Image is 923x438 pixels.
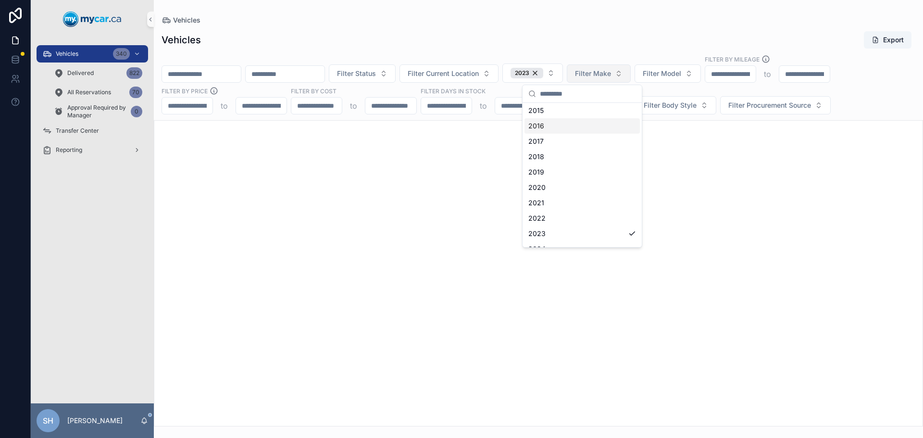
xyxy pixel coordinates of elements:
[523,103,642,247] div: Suggestions
[524,211,640,226] div: 2022
[31,38,154,171] div: scrollable content
[173,15,200,25] span: Vehicles
[705,55,760,63] label: Filter By Mileage
[43,415,53,426] span: SH
[37,122,148,139] a: Transfer Center
[48,103,148,120] a: Approval Required by Manager0
[524,103,640,118] div: 2015
[635,64,701,83] button: Select Button
[643,69,681,78] span: Filter Model
[502,63,563,83] button: Select Button
[524,164,640,180] div: 2019
[421,87,486,95] label: Filter Days In Stock
[728,100,811,110] span: Filter Procurement Source
[67,416,123,425] p: [PERSON_NAME]
[67,104,127,119] span: Approval Required by Manager
[162,87,208,95] label: FILTER BY PRICE
[636,96,716,114] button: Select Button
[524,195,640,211] div: 2021
[480,100,487,112] p: to
[37,45,148,63] a: Vehicles340
[764,68,771,80] p: to
[720,96,831,114] button: Select Button
[113,48,130,60] div: 340
[131,106,142,117] div: 0
[37,141,148,159] a: Reporting
[524,226,640,241] div: 2023
[524,118,640,134] div: 2016
[48,84,148,101] a: All Reservations70
[56,146,82,154] span: Reporting
[350,100,357,112] p: to
[129,87,142,98] div: 70
[575,69,611,78] span: Filter Make
[408,69,479,78] span: Filter Current Location
[524,149,640,164] div: 2018
[644,100,697,110] span: Filter Body Style
[511,68,543,78] div: 2023
[329,64,396,83] button: Select Button
[291,87,337,95] label: FILTER BY COST
[567,64,631,83] button: Select Button
[162,15,200,25] a: Vehicles
[67,69,94,77] span: Delivered
[524,241,640,257] div: 2024
[56,127,99,135] span: Transfer Center
[524,180,640,195] div: 2020
[864,31,911,49] button: Export
[63,12,122,27] img: App logo
[524,134,640,149] div: 2017
[162,33,201,47] h1: Vehicles
[126,67,142,79] div: 822
[337,69,376,78] span: Filter Status
[67,88,111,96] span: All Reservations
[56,50,78,58] span: Vehicles
[511,68,543,78] button: Unselect I_2023
[399,64,499,83] button: Select Button
[48,64,148,82] a: Delivered822
[221,100,228,112] p: to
